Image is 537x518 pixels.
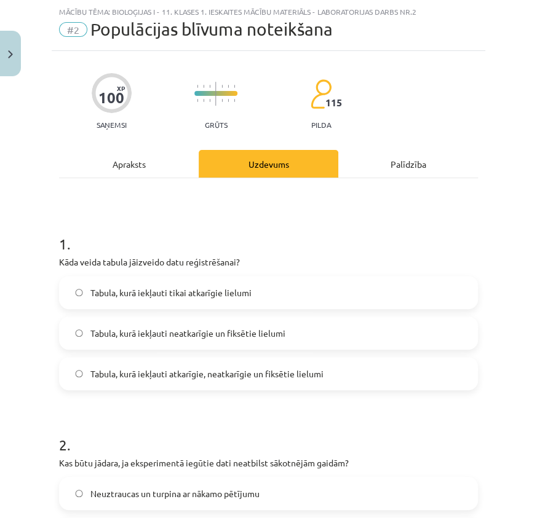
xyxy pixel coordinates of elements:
img: icon-short-line-57e1e144782c952c97e751825c79c345078a6d821885a25fce030b3d8c18986b.svg [221,85,223,88]
input: Tabula, kurā iekļauti atkarīgie, neatkarīgie un fiksētie lielumi [75,370,83,378]
p: Kas būtu jādara, ja eksperimentā iegūtie dati neatbilst sākotnējām gaidām? [59,457,478,469]
span: Populācijas blīvuma noteikšana [90,19,333,39]
span: XP [117,85,125,92]
p: Saņemsi [92,120,132,129]
img: icon-short-line-57e1e144782c952c97e751825c79c345078a6d821885a25fce030b3d8c18986b.svg [209,85,210,88]
input: Neuztraucas un turpina ar nākamo pētījumu [75,490,83,498]
img: icon-short-line-57e1e144782c952c97e751825c79c345078a6d821885a25fce030b3d8c18986b.svg [197,99,198,102]
span: 115 [325,97,342,108]
div: 100 [98,89,124,106]
img: icon-short-line-57e1e144782c952c97e751825c79c345078a6d821885a25fce030b3d8c18986b.svg [234,85,235,88]
img: icon-short-line-57e1e144782c952c97e751825c79c345078a6d821885a25fce030b3d8c18986b.svg [234,99,235,102]
p: pilda [311,120,331,129]
div: Apraksts [59,150,199,178]
input: Tabula, kurā iekļauti tikai atkarīgie lielumi [75,289,83,297]
img: icon-short-line-57e1e144782c952c97e751825c79c345078a6d821885a25fce030b3d8c18986b.svg [228,85,229,88]
img: icon-short-line-57e1e144782c952c97e751825c79c345078a6d821885a25fce030b3d8c18986b.svg [209,99,210,102]
span: Neuztraucas un turpina ar nākamo pētījumu [90,487,260,500]
div: Uzdevums [199,150,338,178]
div: Mācību tēma: Bioloģijas i - 11. klases 1. ieskaites mācību materiāls - laboratorijas darbs nr.2 [59,7,478,16]
img: icon-short-line-57e1e144782c952c97e751825c79c345078a6d821885a25fce030b3d8c18986b.svg [228,99,229,102]
h1: 1 . [59,214,478,252]
input: Tabula, kurā iekļauti neatkarīgie un fiksētie lielumi [75,329,83,337]
img: icon-long-line-d9ea69661e0d244f92f715978eff75569469978d946b2353a9bb055b3ed8787d.svg [215,82,217,106]
span: #2 [59,22,87,37]
p: Grūts [205,120,228,129]
img: icon-short-line-57e1e144782c952c97e751825c79c345078a6d821885a25fce030b3d8c18986b.svg [197,85,198,88]
span: Tabula, kurā iekļauti neatkarīgie un fiksētie lielumi [90,327,285,340]
div: Palīdzība [338,150,478,178]
span: Tabula, kurā iekļauti tikai atkarīgie lielumi [90,286,252,299]
img: icon-short-line-57e1e144782c952c97e751825c79c345078a6d821885a25fce030b3d8c18986b.svg [203,85,204,88]
img: students-c634bb4e5e11cddfef0936a35e636f08e4e9abd3cc4e673bd6f9a4125e45ecb1.svg [310,79,332,109]
img: icon-short-line-57e1e144782c952c97e751825c79c345078a6d821885a25fce030b3d8c18986b.svg [203,99,204,102]
h1: 2 . [59,415,478,453]
span: Tabula, kurā iekļauti atkarīgie, neatkarīgie un fiksētie lielumi [90,367,324,380]
img: icon-short-line-57e1e144782c952c97e751825c79c345078a6d821885a25fce030b3d8c18986b.svg [221,99,223,102]
img: icon-close-lesson-0947bae3869378f0d4975bcd49f059093ad1ed9edebbc8119c70593378902aed.svg [8,50,13,58]
p: Kāda veida tabula jāizveido datu reģistrēšanai? [59,256,478,269]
